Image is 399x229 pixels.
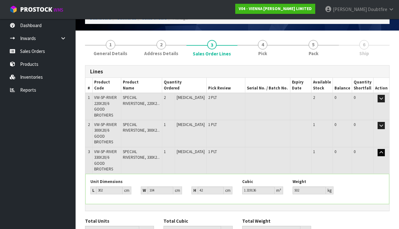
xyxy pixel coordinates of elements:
[313,95,315,100] span: 2
[123,95,160,106] span: SPECIAL RIVERSTONE, 220X2...
[90,179,123,185] label: Unit Dimensions
[352,78,373,93] th: Quantity Shortfall
[94,149,117,172] span: VW-SP-RIVER 330X20/6 GOOD BROTHERS
[313,149,315,154] span: 1
[309,50,318,57] span: Pack
[106,40,115,49] span: 1
[207,40,217,49] span: 3
[242,186,275,194] input: Cubic
[163,218,188,224] label: Total Cubic
[54,7,63,13] small: WMS
[208,95,217,100] span: 2 PLT
[198,186,224,194] input: Height
[193,50,231,57] span: Sales Order Lines
[313,122,315,127] span: 1
[334,149,336,154] span: 0
[293,179,306,185] label: Weight
[354,122,356,127] span: 0
[373,78,389,93] th: Action
[242,218,271,224] label: Total Weight
[92,188,94,193] strong: L
[177,149,205,154] span: [MEDICAL_DATA]
[148,186,173,194] input: Width
[354,149,356,154] span: 0
[177,95,205,100] span: [MEDICAL_DATA]
[224,186,232,194] div: cm
[258,40,267,49] span: 4
[359,40,369,49] span: 6
[94,122,117,145] span: VW-SP-RIVER 300X20/6 GOOD BROTHERS
[290,78,311,93] th: Expiry Date
[193,188,196,193] strong: H
[144,50,178,57] span: Address Details
[9,5,17,13] img: cube-alt.png
[93,78,121,93] th: Product Code
[368,6,387,12] span: Doubtfire
[173,186,182,194] div: cm
[123,122,160,133] span: SPECIAL RIVERSTONE, 300X2...
[162,78,206,93] th: Quantity Ordered
[245,78,290,93] th: Serial No. / Batch No.
[333,78,352,93] th: Balance
[85,78,93,93] th: #
[359,50,369,57] span: Ship
[208,122,217,127] span: 1 PLT
[258,50,267,57] span: Pick
[239,6,312,11] strong: V04 - VIENNA [PERSON_NAME] LIMITED
[164,122,166,127] span: 1
[96,186,123,194] input: Length
[334,122,336,127] span: 0
[326,186,333,194] div: kg
[90,69,385,75] h3: Lines
[206,78,245,93] th: Pick Review
[157,40,166,49] span: 2
[242,179,253,185] label: Cubic
[94,50,127,57] span: General Details
[88,95,90,100] span: 1
[143,188,146,193] strong: W
[85,218,109,224] label: Total Units
[311,78,333,93] th: Available Stock
[123,149,160,160] span: SPECIAL RIVERSTONE, 330X2...
[88,149,90,154] span: 3
[164,95,166,100] span: 2
[333,6,367,12] span: [PERSON_NAME]
[208,149,217,154] span: 1 PLT
[309,40,318,49] span: 5
[293,186,326,194] input: Weight
[88,122,90,127] span: 2
[94,95,117,117] span: VW-SP-RIVER 220X20/6 GOOD BROTHERS
[20,5,52,14] span: ProStock
[354,95,356,100] span: 0
[121,78,162,93] th: Product Name
[123,186,131,194] div: cm
[334,95,336,100] span: 0
[275,186,283,194] div: m³
[177,122,205,127] span: [MEDICAL_DATA]
[164,149,166,154] span: 1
